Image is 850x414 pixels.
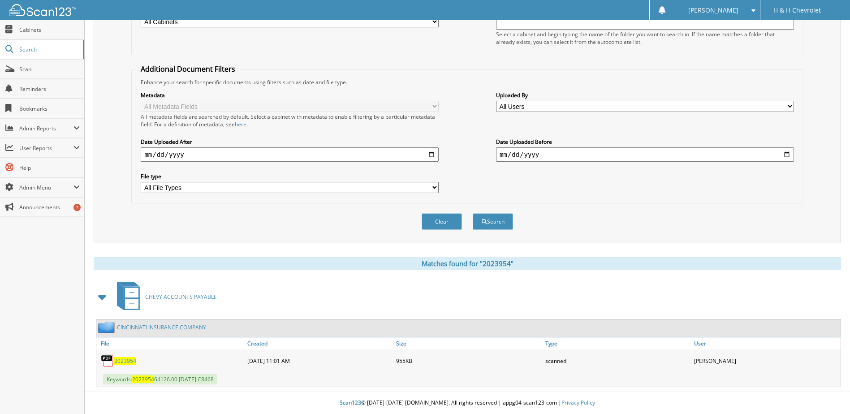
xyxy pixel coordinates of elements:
input: start [141,147,439,162]
span: Reminders [19,85,80,93]
span: Admin Reports [19,125,73,132]
span: Scan123 [340,399,361,406]
a: File [96,337,245,349]
a: here [235,121,246,128]
span: Cabinets [19,26,80,34]
div: All metadata fields are searched by default. Select a cabinet with metadata to enable filtering b... [141,113,439,128]
span: Bookmarks [19,105,80,112]
button: Clear [422,213,462,230]
span: Scan [19,65,80,73]
span: Help [19,164,80,172]
div: © [DATE]-[DATE] [DOMAIN_NAME]. All rights reserved | appg04-scan123-com | [85,392,850,414]
a: Privacy Policy [561,399,595,406]
span: 2023954 [132,375,154,383]
img: scan123-logo-white.svg [9,4,76,16]
span: H & H Chevrolet [773,8,821,13]
img: PDF.png [101,354,114,367]
span: User Reports [19,144,73,152]
span: CHEVY ACCOUNTS PAYABLE [145,293,217,301]
a: Size [394,337,543,349]
div: Select a cabinet and begin typing the name of the folder you want to search in. If the name match... [496,30,794,46]
label: File type [141,172,439,180]
a: CINCINNATI INSURANCE COMPANY [117,323,206,331]
a: Type [543,337,692,349]
label: Date Uploaded After [141,138,439,146]
span: Keywords: 64126.00 [DATE] C8468 [103,374,217,384]
label: Metadata [141,91,439,99]
input: end [496,147,794,162]
div: Matches found for "2023954" [94,257,841,270]
span: Search [19,46,78,53]
img: folder2.png [98,322,117,333]
div: [PERSON_NAME] [692,352,841,370]
button: Search [473,213,513,230]
div: scanned [543,352,692,370]
span: Admin Menu [19,184,73,191]
label: Uploaded By [496,91,794,99]
a: 2023954 [114,357,136,365]
label: Date Uploaded Before [496,138,794,146]
div: 7 [73,204,81,211]
div: 955KB [394,352,543,370]
span: [PERSON_NAME] [688,8,738,13]
span: Announcements [19,203,80,211]
a: User [692,337,841,349]
iframe: Chat Widget [805,371,850,414]
div: Enhance your search for specific documents using filters such as date and file type. [136,78,798,86]
a: Created [245,337,394,349]
a: CHEVY ACCOUNTS PAYABLE [112,279,217,315]
div: [DATE] 11:01 AM [245,352,394,370]
legend: Additional Document Filters [136,64,240,74]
